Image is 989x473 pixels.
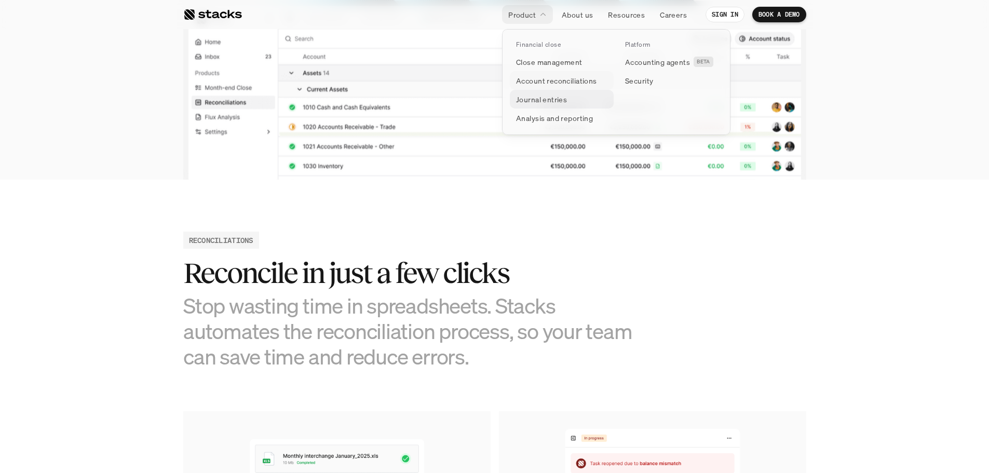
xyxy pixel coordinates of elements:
h2: Reconcile in just a few clicks [183,257,651,289]
h2: RECONCILIATIONS [189,235,253,246]
h2: BETA [697,59,710,65]
p: Product [508,9,536,20]
a: About us [556,5,599,24]
a: Careers [654,5,693,24]
a: Accounting agentsBETA [619,52,723,71]
a: Journal entries [510,90,614,109]
a: Security [619,71,723,90]
p: Resources [608,9,645,20]
p: Careers [660,9,687,20]
h3: Stop wasting time in spreadsheets. Stacks automates the reconciliation process, so your team can ... [183,293,651,370]
p: SIGN IN [712,11,738,18]
a: Resources [602,5,651,24]
p: Security [625,75,653,86]
a: Privacy Policy [123,198,168,205]
p: Journal entries [516,94,567,105]
p: About us [562,9,593,20]
a: BOOK A DEMO [752,7,806,22]
p: Accounting agents [625,57,690,67]
p: Analysis and reporting [516,113,593,124]
p: BOOK A DEMO [758,11,800,18]
p: Account reconciliations [516,75,597,86]
p: Platform [625,41,651,48]
p: Close management [516,57,582,67]
a: SIGN IN [706,7,744,22]
a: Account reconciliations [510,71,614,90]
a: Analysis and reporting [510,109,614,127]
p: Financial close [516,41,561,48]
a: Close management [510,52,614,71]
